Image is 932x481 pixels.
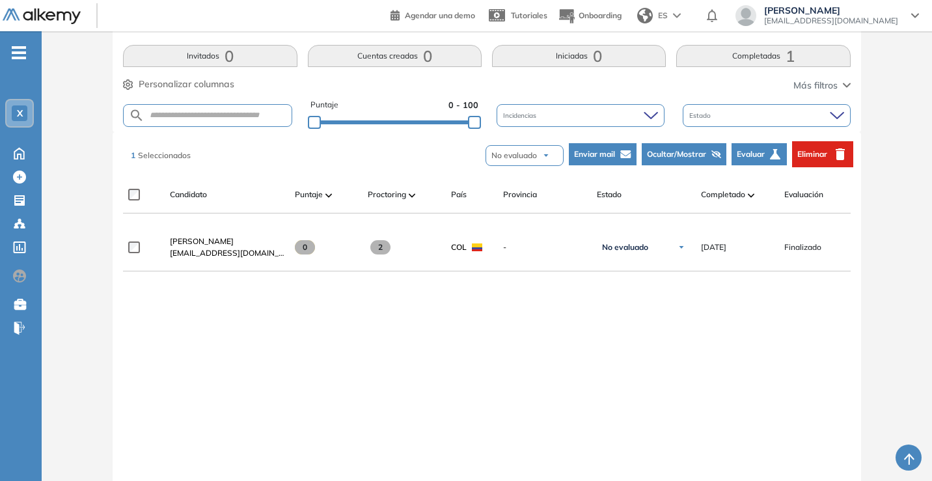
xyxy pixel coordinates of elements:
[325,193,332,197] img: [missing "en.ARROW_ALT" translation]
[764,16,898,26] span: [EMAIL_ADDRESS][DOMAIN_NAME]
[784,241,821,253] span: Finalizado
[637,8,653,23] img: world
[129,107,144,124] img: SEARCH_ALT
[701,189,745,200] span: Completado
[764,5,898,16] span: [PERSON_NAME]
[139,77,234,91] span: Personalizar columnas
[497,104,665,127] div: Incidencias
[698,330,932,481] div: Widget de chat
[797,148,827,160] span: Eliminar
[792,141,853,167] button: Eliminar
[368,189,406,200] span: Proctoring
[642,143,726,165] button: Ocultar/Mostrar
[451,241,467,253] span: COL
[308,45,482,67] button: Cuentas creadas0
[409,193,415,197] img: [missing "en.ARROW_ALT" translation]
[131,150,135,160] span: 1
[370,240,391,254] span: 2
[295,189,323,200] span: Puntaje
[574,148,615,160] span: Enviar mail
[732,143,787,165] button: Evaluar
[451,189,467,200] span: País
[542,152,550,159] img: arrow
[597,189,622,200] span: Estado
[698,330,932,481] iframe: Chat Widget
[310,99,338,111] span: Puntaje
[170,247,284,259] span: [EMAIL_ADDRESS][DOMAIN_NAME]
[558,2,622,30] button: Onboarding
[602,242,648,253] span: No evaluado
[503,189,537,200] span: Provincia
[491,150,537,161] span: No evaluado
[17,108,23,118] span: X
[678,243,685,251] img: Ícono de flecha
[123,45,297,67] button: Invitados0
[701,241,726,253] span: [DATE]
[3,8,81,25] img: Logo
[676,45,850,67] button: Completadas1
[12,51,26,54] i: -
[748,193,754,197] img: [missing "en.ARROW_ALT" translation]
[448,99,478,111] span: 0 - 100
[658,10,668,21] span: ES
[793,79,838,92] span: Más filtros
[689,111,713,120] span: Estado
[737,148,765,160] span: Evaluar
[647,148,706,160] span: Ocultar/Mostrar
[472,243,482,251] img: COL
[579,10,622,20] span: Onboarding
[793,79,851,92] button: Más filtros
[569,143,637,165] button: Enviar mail
[123,77,234,91] button: Personalizar columnas
[170,236,284,247] a: [PERSON_NAME]
[784,189,823,200] span: Evaluación
[683,104,851,127] div: Estado
[138,150,191,160] span: Seleccionados
[673,13,681,18] img: arrow
[492,45,666,67] button: Iniciadas0
[503,111,539,120] span: Incidencias
[170,189,207,200] span: Candidato
[295,240,315,254] span: 0
[391,7,475,22] a: Agendar una demo
[511,10,547,20] span: Tutoriales
[170,236,234,246] span: [PERSON_NAME]
[503,241,586,253] span: -
[405,10,475,20] span: Agendar una demo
